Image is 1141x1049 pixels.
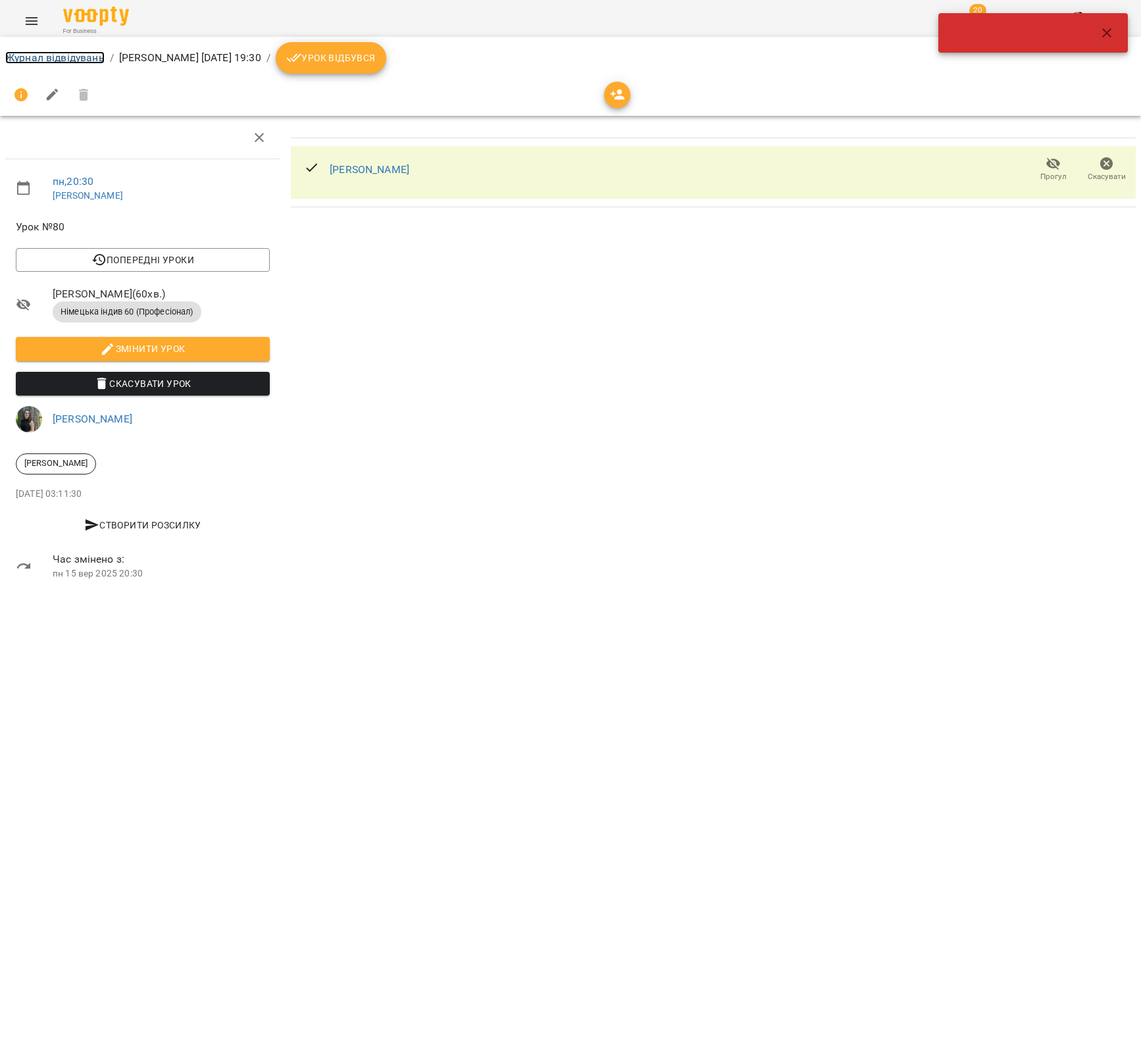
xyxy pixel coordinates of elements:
[26,376,259,392] span: Скасувати Урок
[53,175,93,188] a: пн , 20:30
[16,513,270,537] button: Створити розсилку
[16,488,270,501] p: [DATE] 03:11:30
[16,406,42,432] img: cee650bf85ea97b15583ede96205305a.jpg
[330,163,409,176] a: [PERSON_NAME]
[16,219,270,235] span: Урок №80
[276,42,386,74] button: Урок відбувся
[16,372,270,396] button: Скасувати Урок
[53,551,270,567] span: Час змінено з:
[5,51,105,64] a: Журнал відвідувань
[16,457,95,469] span: [PERSON_NAME]
[53,567,270,580] p: пн 15 вер 2025 20:30
[1027,151,1080,188] button: Прогул
[21,517,265,533] span: Створити розсилку
[1088,171,1126,182] span: Скасувати
[286,50,376,66] span: Урок відбувся
[16,453,96,474] div: [PERSON_NAME]
[266,50,270,66] li: /
[969,4,986,17] span: 20
[26,252,259,268] span: Попередні уроки
[1040,171,1067,182] span: Прогул
[110,50,114,66] li: /
[53,190,123,201] a: [PERSON_NAME]
[16,248,270,272] button: Попередні уроки
[63,27,129,36] span: For Business
[5,42,1136,74] nav: breadcrumb
[1080,151,1133,188] button: Скасувати
[63,7,129,26] img: Voopty Logo
[53,286,270,302] span: [PERSON_NAME] ( 60 хв. )
[16,337,270,361] button: Змінити урок
[26,341,259,357] span: Змінити урок
[119,50,261,66] p: [PERSON_NAME] [DATE] 19:30
[16,5,47,37] button: Menu
[53,413,132,425] a: [PERSON_NAME]
[53,306,201,318] span: Німецька індив 60 (Професіонал)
